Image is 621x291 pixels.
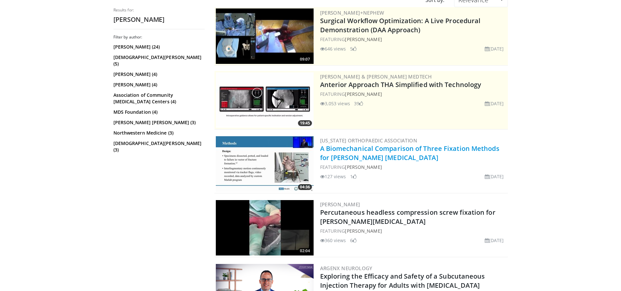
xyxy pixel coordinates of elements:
img: 06bb1c17-1231-4454-8f12-6191b0b3b81a.300x170_q85_crop-smart_upscale.jpg [216,72,314,128]
a: 09:07 [216,8,314,64]
img: bcfc90b5-8c69-4b20-afee-af4c0acaf118.300x170_q85_crop-smart_upscale.jpg [216,8,314,64]
a: 02:04 [216,200,314,255]
li: 6 [350,237,357,244]
a: [PERSON_NAME] & [PERSON_NAME] MedTech [320,73,432,80]
a: [PERSON_NAME] [PERSON_NAME] (3) [113,119,203,126]
a: MDS Foundation (4) [113,109,203,115]
img: f1ed3f9b-ac5f-4253-bceb-401459fc4346.300x170_q85_crop-smart_upscale.jpg [216,136,314,192]
div: FEATURING [320,227,507,234]
a: 19:45 [216,72,314,128]
div: FEATURING [320,36,507,43]
a: [PERSON_NAME] [345,36,382,42]
a: Association of Community [MEDICAL_DATA] Centers (4) [113,92,203,105]
a: [DEMOGRAPHIC_DATA][PERSON_NAME] (3) [113,140,203,153]
img: 1ca1c374-e7bd-461f-a95d-18429be26431.300x170_q85_crop-smart_upscale.jpg [216,200,314,255]
li: [DATE] [485,100,504,107]
li: 39 [354,100,363,107]
a: Anterior Approach THA Simplified with Technology [320,80,481,89]
span: 19:45 [298,120,312,126]
a: A Biomechanical Comparison of Three Fixation Methods for [PERSON_NAME] [MEDICAL_DATA] [320,144,499,162]
a: [PERSON_NAME] [320,201,360,208]
span: 04:36 [298,184,312,190]
a: Exploring the Efficacy and Safety of a Subcutaneous Injection Therapy for Adults with [MEDICAL_DATA] [320,272,485,290]
h2: [PERSON_NAME] [113,15,205,24]
li: 5 [350,45,357,52]
a: [PERSON_NAME] [345,164,382,170]
a: [PERSON_NAME] [345,228,382,234]
a: [US_STATE] Orthopaedic Association [320,137,418,144]
a: argenx Neurology [320,265,373,271]
li: [DATE] [485,173,504,180]
a: Northwestern Medicine (3) [113,130,203,136]
a: [DEMOGRAPHIC_DATA][PERSON_NAME] (5) [113,54,203,67]
a: [PERSON_NAME] (24) [113,44,203,50]
a: [PERSON_NAME] (4) [113,71,203,78]
li: 3,053 views [320,100,350,107]
a: [PERSON_NAME] (4) [113,81,203,88]
a: [PERSON_NAME]+Nephew [320,9,384,16]
a: Percutaneous headless compression screw fixation for [PERSON_NAME][MEDICAL_DATA] [320,208,495,226]
div: FEATURING [320,164,507,170]
p: Results for: [113,7,205,13]
li: 127 views [320,173,346,180]
a: 04:36 [216,136,314,192]
div: FEATURING [320,91,507,97]
a: [PERSON_NAME] [345,91,382,97]
li: 1 [350,173,357,180]
li: 360 views [320,237,346,244]
span: 09:07 [298,56,312,62]
span: 02:04 [298,248,312,254]
li: 646 views [320,45,346,52]
li: [DATE] [485,45,504,52]
a: Surgical Workflow Optimization: A Live Procedural Demonstration (DAA Approach) [320,16,481,34]
li: [DATE] [485,237,504,244]
h3: Filter by author: [113,35,205,40]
